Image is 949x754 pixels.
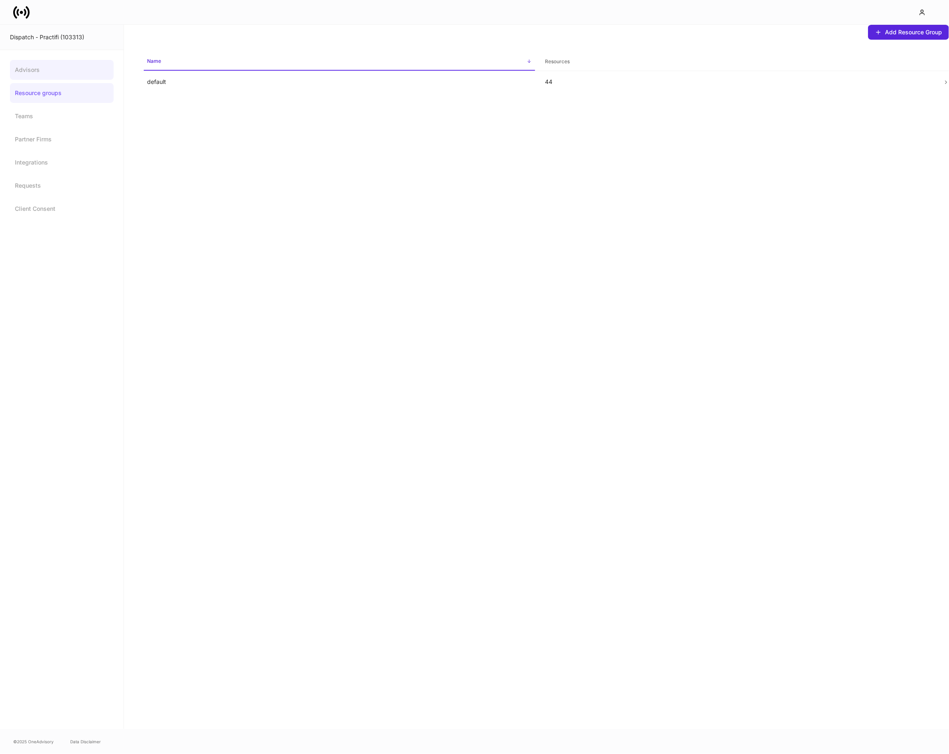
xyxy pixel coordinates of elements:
button: Add Resource Group [868,25,949,40]
a: Partner Firms [10,129,114,149]
a: Client Consent [10,199,114,219]
a: Resource groups [10,83,114,103]
span: © 2025 OneAdvisory [13,738,54,745]
a: Teams [10,106,114,126]
a: Integrations [10,153,114,172]
td: 44 [538,71,936,93]
a: Data Disclaimer [70,738,101,745]
div: Dispatch - Practifi (103313) [10,33,114,41]
h6: Name [147,57,161,65]
div: Add Resource Group [885,28,942,36]
h6: Resources [545,57,570,65]
a: Advisors [10,60,114,80]
span: Resources [542,53,933,70]
span: Name [144,53,535,71]
a: Requests [10,176,114,196]
p: default [147,78,532,86]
